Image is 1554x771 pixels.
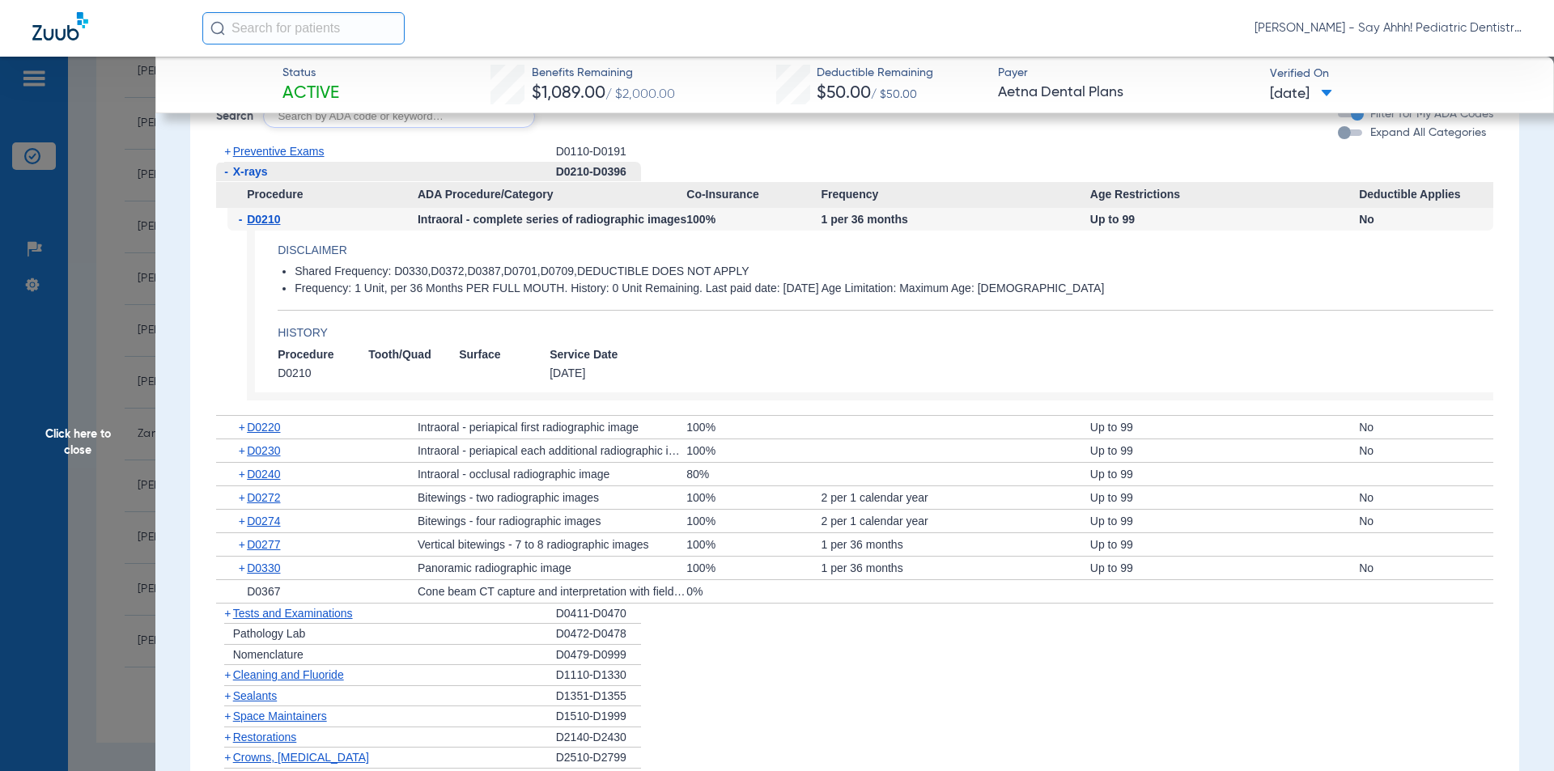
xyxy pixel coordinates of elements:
div: Intraoral - occlusal radiographic image [418,463,686,485]
span: Co-Insurance [686,182,821,208]
span: $50.00 [817,85,871,102]
span: + [224,607,231,620]
div: 2 per 1 calendar year [821,510,1089,532]
div: Up to 99 [1090,439,1359,462]
div: D0110-D0191 [556,142,641,162]
span: Restorations [233,731,297,743]
div: 100% [686,208,821,231]
span: Sealants [233,689,277,702]
div: Up to 99 [1090,533,1359,556]
span: [PERSON_NAME] - Say Ahhh! Pediatric Dentistry [1255,20,1522,36]
div: D2510-D2799 [556,748,641,769]
span: Tests and Examinations [233,607,353,620]
div: Bitewings - four radiographic images [418,510,686,532]
span: Expand All Categories [1370,127,1486,138]
li: Frequency: 1 Unit, per 36 Months PER FULL MOUTH. History: 0 Unit Remaining. Last paid date: [DATE... [295,282,1493,296]
div: Bitewings - two radiographic images [418,486,686,509]
div: D0411-D0470 [556,604,641,625]
div: No [1359,510,1493,532]
span: D0272 [247,491,280,504]
span: $1,089.00 [532,85,605,102]
div: No [1359,486,1493,509]
span: D0210 [278,366,368,381]
div: 100% [686,439,821,462]
span: + [224,751,231,764]
span: - [224,165,228,178]
span: / $50.00 [871,89,917,100]
div: 80% [686,463,821,485]
div: Up to 99 [1090,463,1359,485]
span: D0274 [247,515,280,527]
span: + [239,416,248,438]
span: + [224,710,231,722]
label: Filter for My ADA Codes [1367,106,1493,123]
iframe: Chat Widget [1473,693,1554,771]
span: D0220 [247,421,280,434]
h4: Disclaimer [278,242,1493,259]
div: 100% [686,557,821,579]
span: [DATE] [550,366,640,381]
div: Up to 99 [1090,416,1359,438]
div: 100% [686,533,821,556]
app-breakdown-title: History [278,324,1493,341]
span: Verified On [1270,66,1528,83]
span: + [239,439,248,462]
div: D1351-D1355 [556,686,641,707]
span: D0210 [247,213,280,226]
span: Active [282,83,339,105]
span: ADA Procedure/Category [418,182,686,208]
input: Search by ADA code or keyword… [263,105,535,128]
div: Intraoral - complete series of radiographic images [418,208,686,231]
div: Vertical bitewings - 7 to 8 radiographic images [418,533,686,556]
span: + [224,689,231,702]
div: 1 per 36 months [821,533,1089,556]
div: No [1359,416,1493,438]
div: No [1359,557,1493,579]
span: + [239,533,248,556]
div: 0% [686,580,821,603]
span: Crowns, [MEDICAL_DATA] [233,751,369,764]
div: Up to 99 [1090,208,1359,231]
div: Panoramic radiographic image [418,557,686,579]
span: Deductible Applies [1359,182,1493,208]
div: Intraoral - periapical each additional radiographic image [418,439,686,462]
div: 2 per 1 calendar year [821,486,1089,509]
div: No [1359,208,1493,231]
img: Search Icon [210,21,225,36]
li: Shared Frequency: D0330,D0372,D0387,D0701,D0709,DEDUCTIBLE DOES NOT APPLY [295,265,1493,279]
span: / $2,000.00 [605,88,675,101]
span: Cleaning and Fluoride [233,668,344,681]
div: D0210-D0396 [556,162,641,183]
div: Up to 99 [1090,510,1359,532]
span: D0240 [247,468,280,481]
div: 100% [686,486,821,509]
span: Benefits Remaining [532,65,675,82]
div: D1510-D1999 [556,706,641,727]
span: Status [282,65,339,82]
span: Deductible Remaining [817,65,933,82]
span: D0330 [247,561,280,574]
span: + [239,510,248,532]
span: Procedure [278,347,368,362]
span: Procedure [216,182,418,208]
div: Up to 99 [1090,486,1359,509]
span: Preventive Exams [233,145,325,158]
div: Up to 99 [1090,557,1359,579]
span: + [224,668,231,681]
span: Tooth/Quad [368,347,459,362]
span: X-rays [233,165,268,178]
span: - [239,208,248,231]
span: + [239,557,248,579]
span: + [239,486,248,509]
span: D0230 [247,444,280,457]
div: 1 per 36 months [821,557,1089,579]
input: Search for patients [202,12,405,44]
span: Surface [459,347,550,362]
span: + [224,145,231,158]
span: Frequency [821,182,1089,208]
span: Age Restrictions [1090,182,1359,208]
div: No [1359,439,1493,462]
div: Cone beam CT capture and interpretation with field of view of both jaws; with or without cranium [418,580,686,603]
div: D2140-D2430 [556,727,641,748]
